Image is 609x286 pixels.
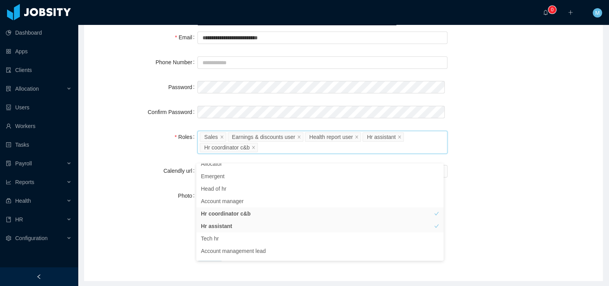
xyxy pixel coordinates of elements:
[196,195,444,207] li: Account manager
[196,170,444,182] li: Emergent
[15,86,39,92] span: Allocation
[434,174,439,179] i: icon: check
[228,132,304,142] li: Earnings & discounts user
[174,134,197,140] label: Roles
[252,145,255,150] i: icon: close
[196,245,444,257] li: Account management lead
[6,198,11,204] i: icon: medicine-box
[305,132,361,142] li: Health report user
[434,211,439,216] i: icon: check
[434,249,439,253] i: icon: check
[568,10,573,15] i: icon: plus
[6,86,11,91] i: icon: solution
[196,158,444,170] li: Allocator
[220,135,224,139] i: icon: close
[434,224,439,228] i: icon: check
[232,133,296,141] div: Earnings & discounts user
[367,133,396,141] div: Hr assistant
[197,106,445,118] input: Confirm Password
[355,135,359,139] i: icon: close
[168,84,197,90] label: Password
[196,182,444,195] li: Head of hr
[309,133,353,141] div: Health report user
[197,32,447,44] input: Email
[363,132,404,142] li: Hr assistant
[15,160,32,167] span: Payroll
[196,220,444,232] li: Hr assistant
[6,100,72,115] a: icon: robotUsers
[595,8,600,18] span: M
[398,135,401,139] i: icon: close
[6,161,11,166] i: icon: file-protect
[6,25,72,40] a: icon: pie-chartDashboard
[200,132,226,142] li: Sales
[6,62,72,78] a: icon: auditClients
[155,59,197,65] label: Phone Number
[164,168,198,174] label: Calendly url
[197,81,445,93] input: Password
[259,143,264,152] input: Roles
[15,179,34,185] span: Reports
[178,193,197,199] label: Photo
[548,6,556,14] sup: 0
[204,143,250,152] div: Hr coordinator c&b
[196,207,444,220] li: Hr coordinator c&b
[543,10,548,15] i: icon: bell
[197,56,447,69] input: Phone Number
[196,232,444,245] li: Tech hr
[200,143,258,152] li: Hr coordinator c&b
[204,133,218,141] div: Sales
[434,161,439,166] i: icon: check
[6,118,72,134] a: icon: userWorkers
[148,109,197,115] label: Confirm Password
[196,257,444,270] li: Recruitment process representatives
[15,198,31,204] span: Health
[434,186,439,191] i: icon: check
[297,135,301,139] i: icon: close
[434,199,439,204] i: icon: check
[175,34,197,40] label: Email
[6,217,11,222] i: icon: book
[6,137,72,153] a: icon: profileTasks
[6,235,11,241] i: icon: setting
[434,236,439,241] i: icon: check
[6,44,72,59] a: icon: appstoreApps
[15,235,48,241] span: Configuration
[6,179,11,185] i: icon: line-chart
[15,216,23,223] span: HR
